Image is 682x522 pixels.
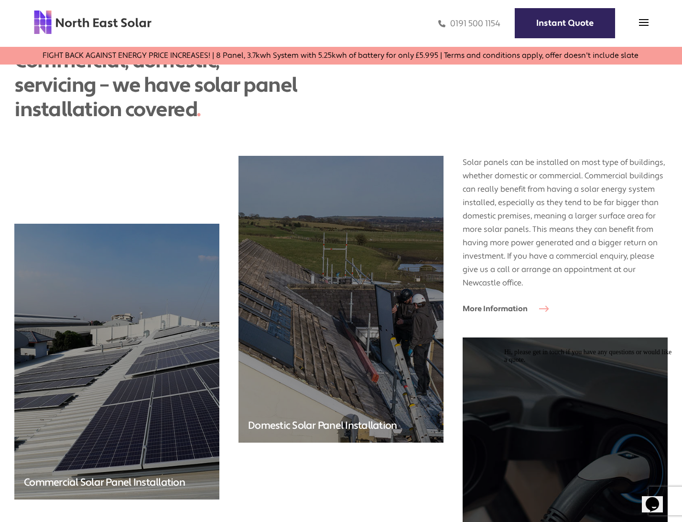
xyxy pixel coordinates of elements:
span: . [196,97,201,123]
iframe: chat widget [500,345,672,479]
a: Instant Quote [515,8,615,38]
img: north east solar employees putting solar panels on a domestic house [238,156,444,443]
a: More Information [463,304,556,314]
img: phone icon [438,18,445,29]
p: Solar panels can be installed on most type of buildings, whether domestic or commercial. Commerci... [463,156,668,290]
div: Hi, please get in touch if you have any questions or would like a quote. [4,4,176,19]
span: Hi, please get in touch if you have any questions or would like a quote. [4,4,171,19]
img: solar panels [14,224,219,500]
img: north east solar logo [33,10,152,35]
iframe: chat widget [642,484,672,512]
div: Commercial, domestic, servicing – we have solar panel installation covered [14,49,301,122]
a: 0191 500 1154 [438,18,500,29]
img: menu icon [639,18,649,27]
